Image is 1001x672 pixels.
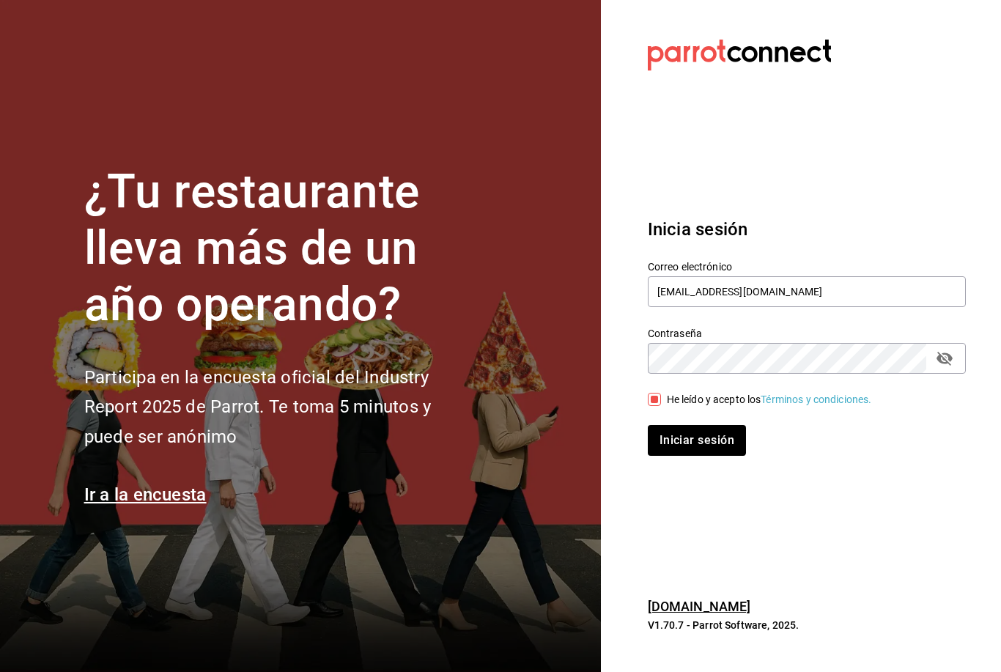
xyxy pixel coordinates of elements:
input: Ingresa tu correo electrónico [648,276,966,307]
button: passwordField [932,346,957,371]
a: Ir a la encuesta [84,484,207,505]
label: Correo electrónico [648,262,966,272]
h1: ¿Tu restaurante lleva más de un año operando? [84,164,480,333]
label: Contraseña [648,328,966,339]
div: He leído y acepto los [667,392,872,407]
a: [DOMAIN_NAME] [648,599,751,614]
a: Términos y condiciones. [761,394,871,405]
button: Iniciar sesión [648,425,746,456]
h2: Participa en la encuesta oficial del Industry Report 2025 de Parrot. Te toma 5 minutos y puede se... [84,363,480,452]
h3: Inicia sesión [648,216,966,243]
p: V1.70.7 - Parrot Software, 2025. [648,618,966,632]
